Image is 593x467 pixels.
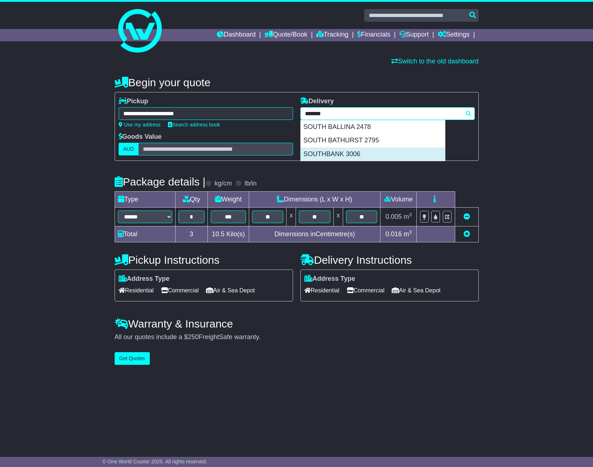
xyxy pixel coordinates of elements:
[115,318,479,330] h4: Warranty & Insurance
[207,226,249,242] td: Kilo(s)
[119,285,154,296] span: Residential
[304,275,355,283] label: Address Type
[115,254,293,266] h4: Pickup Instructions
[244,180,256,188] label: lb/in
[333,208,343,226] td: x
[409,212,412,217] sup: 3
[300,107,475,120] typeahead: Please provide city
[115,192,175,208] td: Type
[264,29,307,41] a: Quote/Book
[207,192,249,208] td: Weight
[249,226,380,242] td: Dimensions in Centimetre(s)
[347,285,384,296] span: Commercial
[217,29,256,41] a: Dashboard
[161,285,199,296] span: Commercial
[304,285,339,296] span: Residential
[249,192,380,208] td: Dimensions (L x W x H)
[214,180,232,188] label: kg/cm
[119,122,161,128] a: Use my address
[399,29,429,41] a: Support
[464,230,470,238] a: Add new item
[301,147,445,161] div: SOUTHBANK 3006
[316,29,348,41] a: Tracking
[212,230,225,238] span: 10.5
[380,192,417,208] td: Volume
[115,176,206,188] h4: Package details |
[300,254,479,266] h4: Delivery Instructions
[175,192,207,208] td: Qty
[392,285,441,296] span: Air & Sea Depot
[119,275,170,283] label: Address Type
[115,352,150,365] button: Get Quotes
[386,230,402,238] span: 0.016
[115,226,175,242] td: Total
[386,213,402,220] span: 0.005
[391,58,478,65] a: Switch to the old dashboard
[115,76,479,88] h4: Begin your quote
[175,226,207,242] td: 3
[119,133,162,141] label: Goods Value
[301,134,445,147] div: SOUTH BATHURST 2795
[115,333,479,341] div: All our quotes include a $ FreightSafe warranty.
[464,213,470,220] a: Remove this item
[188,333,199,341] span: 250
[103,459,207,464] span: © One World Courier 2025. All rights reserved.
[357,29,390,41] a: Financials
[206,285,255,296] span: Air & Sea Depot
[119,143,139,155] label: AUD
[287,208,296,226] td: x
[119,97,148,105] label: Pickup
[404,213,412,220] span: m
[168,122,220,128] a: Search address book
[301,120,445,134] div: SOUTH BALLINA 2478
[409,229,412,235] sup: 3
[404,230,412,238] span: m
[300,97,334,105] label: Delivery
[438,29,470,41] a: Settings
